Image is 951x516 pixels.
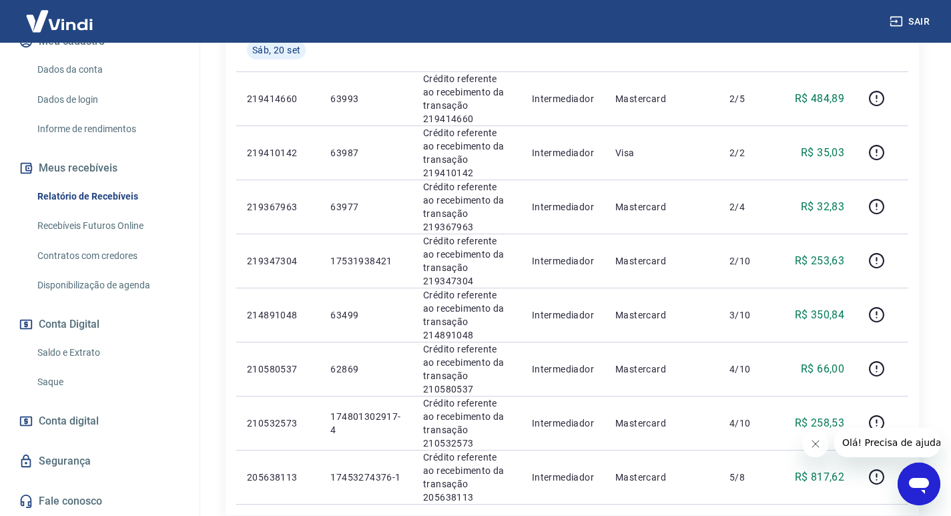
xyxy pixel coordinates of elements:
p: Crédito referente ao recebimento da transação 219367963 [423,180,511,234]
p: 17531938421 [330,254,402,268]
p: Crédito referente ao recebimento da transação 214891048 [423,288,511,342]
p: 2/2 [729,146,769,160]
button: Sair [887,9,935,34]
p: Visa [615,146,708,160]
p: R$ 350,84 [795,307,845,323]
p: R$ 66,00 [801,361,844,377]
p: Crédito referente ao recebimento da transação 210532573 [423,397,511,450]
p: R$ 32,83 [801,199,844,215]
p: R$ 35,03 [801,145,844,161]
span: Olá! Precisa de ajuda? [8,9,112,20]
p: R$ 817,62 [795,469,845,485]
a: Fale conosco [16,487,184,516]
p: Mastercard [615,308,708,322]
p: 2/4 [729,200,769,214]
p: Intermediador [532,471,594,484]
p: 17453274376-1 [330,471,402,484]
a: Disponibilização de agenda [32,272,184,299]
iframe: Fechar mensagem [802,431,829,457]
a: Informe de rendimentos [32,115,184,143]
p: Crédito referente ao recebimento da transação 219414660 [423,72,511,125]
p: 63499 [330,308,402,322]
p: Intermediador [532,417,594,430]
p: Mastercard [615,471,708,484]
p: 174801302917-4 [330,410,402,437]
p: R$ 258,53 [795,415,845,431]
p: 4/10 [729,362,769,376]
p: Intermediador [532,362,594,376]
p: 5/8 [729,471,769,484]
a: Relatório de Recebíveis [32,183,184,210]
button: Conta Digital [16,310,184,339]
p: Mastercard [615,362,708,376]
a: Recebíveis Futuros Online [32,212,184,240]
p: Crédito referente ao recebimento da transação 205638113 [423,451,511,504]
a: Dados da conta [32,56,184,83]
img: Vindi [16,1,103,41]
p: 210532573 [247,417,309,430]
p: Mastercard [615,92,708,105]
p: Mastercard [615,417,708,430]
p: Intermediador [532,92,594,105]
p: Mastercard [615,200,708,214]
iframe: Mensagem da empresa [834,428,940,457]
p: 2/5 [729,92,769,105]
a: Saque [32,368,184,396]
p: 62869 [330,362,402,376]
span: Conta digital [39,412,99,431]
p: 63987 [330,146,402,160]
p: Intermediador [532,308,594,322]
p: 3/10 [729,308,769,322]
span: Sáb, 20 set [252,43,300,57]
p: Intermediador [532,254,594,268]
p: 63993 [330,92,402,105]
p: 63977 [330,200,402,214]
p: 205638113 [247,471,309,484]
p: 210580537 [247,362,309,376]
p: Crédito referente ao recebimento da transação 219347304 [423,234,511,288]
p: R$ 253,63 [795,253,845,269]
p: Crédito referente ao recebimento da transação 210580537 [423,342,511,396]
iframe: Botão para abrir a janela de mensagens [898,463,940,505]
a: Segurança [16,447,184,476]
a: Contratos com credores [32,242,184,270]
p: 219347304 [247,254,309,268]
p: 219414660 [247,92,309,105]
p: Mastercard [615,254,708,268]
a: Conta digital [16,407,184,436]
p: 219367963 [247,200,309,214]
p: 219410142 [247,146,309,160]
a: Dados de login [32,86,184,113]
a: Saldo e Extrato [32,339,184,366]
p: 2/10 [729,254,769,268]
button: Meus recebíveis [16,154,184,183]
p: Intermediador [532,200,594,214]
p: 4/10 [729,417,769,430]
p: Intermediador [532,146,594,160]
p: Crédito referente ao recebimento da transação 219410142 [423,126,511,180]
p: 214891048 [247,308,309,322]
p: R$ 484,89 [795,91,845,107]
